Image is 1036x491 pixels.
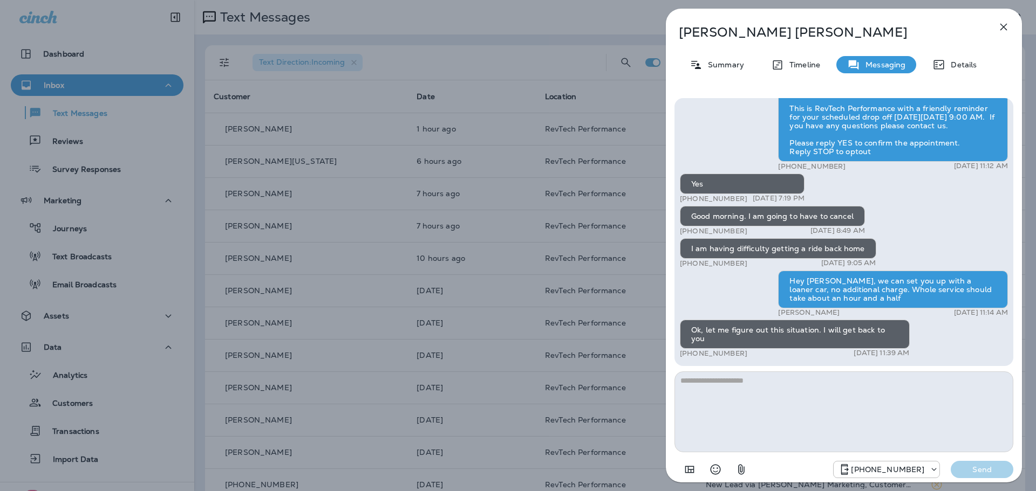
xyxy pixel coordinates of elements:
p: Summary [703,60,744,69]
div: Hello [PERSON_NAME], This is RevTech Performance with a friendly reminder for your scheduled drop... [778,81,1008,162]
div: Yes [680,174,805,194]
button: Add in a premade template [679,459,700,480]
div: Hey [PERSON_NAME], we can set you up with a loaner car, no additional charge. Whole service shoul... [778,271,1008,308]
div: I am having difficulty getting a ride back home [680,238,876,259]
p: [DATE] 11:14 AM [954,308,1008,317]
p: [PHONE_NUMBER] [680,349,747,358]
p: [PHONE_NUMBER] [778,162,846,171]
p: [DATE] 8:49 AM [810,226,865,235]
p: Messaging [860,60,905,69]
p: [DATE] 9:05 AM [821,259,876,267]
p: [PHONE_NUMBER] [680,194,747,203]
p: Timeline [784,60,820,69]
p: Details [945,60,977,69]
div: +1 (571) 520-7309 [834,463,939,476]
p: [PHONE_NUMBER] [680,226,747,236]
p: [DATE] 7:19 PM [753,194,805,203]
p: [PHONE_NUMBER] [851,465,924,474]
div: Good morning. I am going to have to cancel [680,206,865,226]
p: [DATE] 11:39 AM [854,349,909,357]
p: [DATE] 11:12 AM [954,162,1008,170]
button: Select an emoji [705,459,726,480]
div: Ok, let me figure out this situation. I will get back to you [680,320,910,349]
p: [PERSON_NAME] [PERSON_NAME] [679,25,973,40]
p: [PERSON_NAME] [778,308,840,317]
p: [PHONE_NUMBER] [680,259,747,268]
